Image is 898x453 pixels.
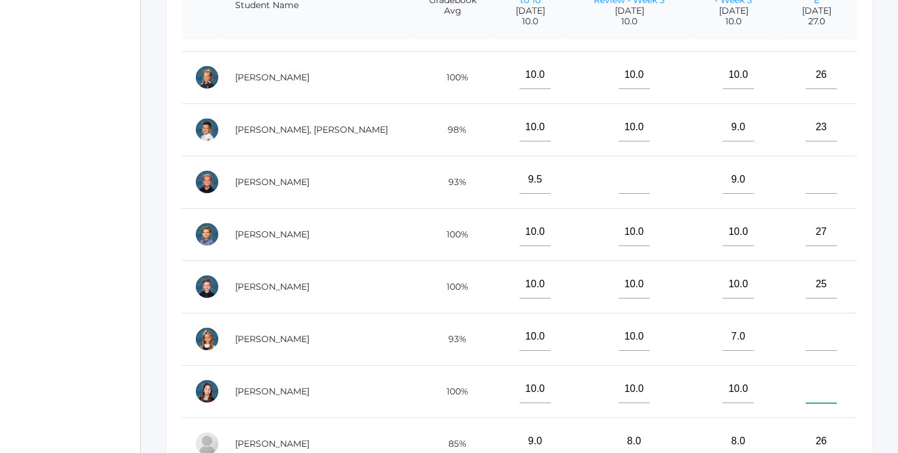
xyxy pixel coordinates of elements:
[235,72,309,83] a: [PERSON_NAME]
[505,16,555,27] span: 10.0
[235,438,309,449] a: [PERSON_NAME]
[412,313,493,365] td: 93%
[235,281,309,292] a: [PERSON_NAME]
[505,6,555,16] span: [DATE]
[581,16,678,27] span: 10.0
[412,365,493,417] td: 100%
[235,176,309,188] a: [PERSON_NAME]
[195,169,220,194] div: Brooks Roberts
[195,274,220,299] div: Theodore Smith
[412,103,493,156] td: 98%
[703,16,764,27] span: 10.0
[789,6,844,16] span: [DATE]
[235,229,309,240] a: [PERSON_NAME]
[235,333,309,345] a: [PERSON_NAME]
[195,65,220,90] div: Emery Pedrick
[412,51,493,103] td: 100%
[195,117,220,142] div: Cooper Reyes
[412,260,493,313] td: 100%
[789,16,844,27] span: 27.0
[195,379,220,404] div: Remmie Tourje
[703,6,764,16] span: [DATE]
[412,156,493,208] td: 93%
[195,327,220,351] div: Faye Thompson
[195,222,220,247] div: Noah Smith
[412,208,493,260] td: 100%
[235,386,309,397] a: [PERSON_NAME]
[581,6,678,16] span: [DATE]
[235,124,388,135] a: [PERSON_NAME], [PERSON_NAME]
